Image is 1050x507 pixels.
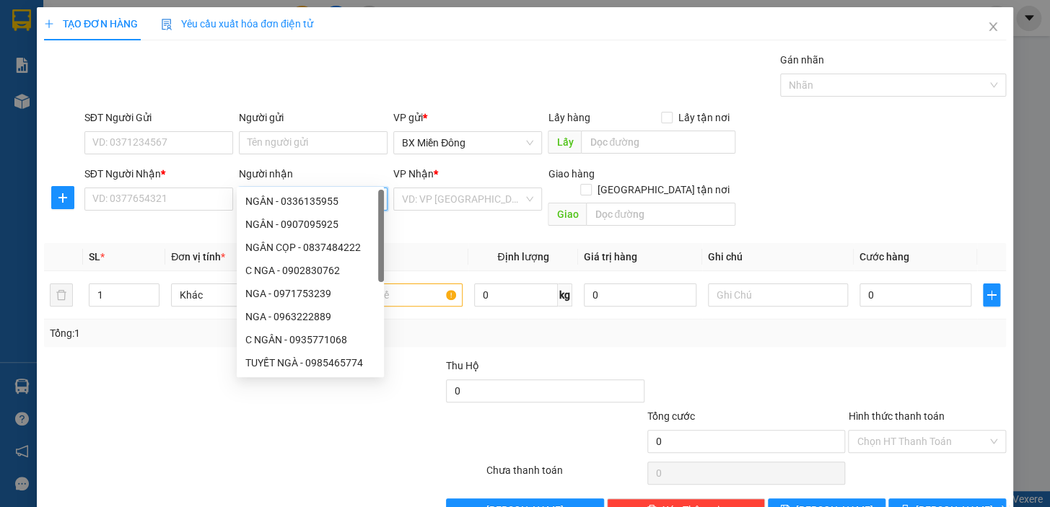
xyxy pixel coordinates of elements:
div: NGA - 0963222889 [237,305,384,328]
img: icon [161,19,172,30]
span: plus [52,192,74,203]
span: Giao [548,203,586,226]
span: Giá trị hàng [584,251,637,263]
div: Người gửi [239,110,388,125]
div: NGÂN - 0336135955 [245,193,375,209]
span: SL [89,251,100,263]
input: Dọc đường [586,203,735,226]
span: BX Miền Đông [402,132,533,154]
button: Close [973,7,1013,48]
div: NGA - 0971753239 [237,282,384,305]
div: Người nhận [239,166,388,182]
button: plus [51,186,74,209]
div: VP gửi [393,110,542,125]
label: Gán nhãn [780,54,824,66]
div: NGÂN - 0907095925 [237,213,384,236]
input: Dọc đường [581,131,735,154]
th: Ghi chú [702,243,854,271]
span: plus [44,19,54,29]
span: Thu Hộ [446,360,479,371]
span: Lấy hàng [548,112,590,123]
span: kg [558,283,572,307]
div: Tổng: 1 [50,325,406,341]
div: Chưa thanh toán [485,462,646,488]
span: Yêu cầu xuất hóa đơn điện tử [161,18,313,30]
div: NGÂN CỌP - 0837484222 [245,239,375,255]
label: Hình thức thanh toán [848,410,944,422]
div: C NGÂN - 0935771068 [237,328,384,351]
span: Tổng cước [647,410,695,422]
div: NGÂN CỌP - 0837484222 [237,236,384,259]
div: TUYẾT NGÀ - 0985465774 [237,351,384,374]
span: Cước hàng [859,251,909,263]
input: VD: Bàn, Ghế [323,283,463,307]
div: TUYẾT NGÀ - 0985465774 [245,355,375,371]
span: Lấy [548,131,581,154]
span: Giao hàng [548,168,594,180]
div: NGÂN - 0907095925 [245,216,375,232]
button: plus [983,283,1000,307]
span: Đơn vị tính [171,251,225,263]
span: VP Nhận [393,168,434,180]
div: C NGÂN - 0935771068 [245,332,375,348]
input: Ghi Chú [708,283,848,307]
div: NGA - 0963222889 [245,309,375,325]
button: delete [50,283,73,307]
span: [GEOGRAPHIC_DATA] tận nơi [592,182,735,198]
div: C NGA - 0902830762 [237,259,384,282]
div: NGA - 0971753239 [245,286,375,301]
span: Khác [180,284,302,306]
div: SĐT Người Nhận [84,166,233,182]
span: plus [984,289,999,301]
span: Lấy tận nơi [673,110,735,125]
div: NGÂN - 0336135955 [237,190,384,213]
input: 0 [584,283,696,307]
span: close [987,21,999,32]
div: C NGA - 0902830762 [245,263,375,278]
span: Định lượng [497,251,548,263]
div: SĐT Người Gửi [84,110,233,125]
span: TẠO ĐƠN HÀNG [44,18,138,30]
